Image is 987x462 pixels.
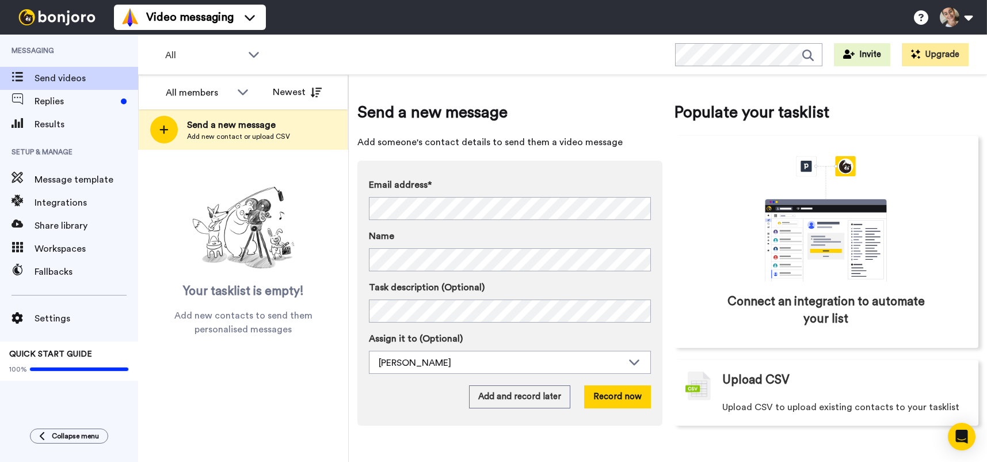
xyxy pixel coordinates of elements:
[187,132,290,141] span: Add new contact or upload CSV
[35,71,138,85] span: Send videos
[183,283,304,300] span: Your tasklist is empty!
[722,372,790,389] span: Upload CSV
[948,423,975,450] div: Open Intercom Messenger
[146,9,234,25] span: Video messaging
[722,400,959,414] span: Upload CSV to upload existing contacts to your tasklist
[30,429,108,444] button: Collapse menu
[9,365,27,374] span: 100%
[187,118,290,132] span: Send a new message
[357,135,662,149] span: Add someone's contact details to send them a video message
[9,350,92,358] span: QUICK START GUIDE
[35,94,116,108] span: Replies
[35,265,138,279] span: Fallbacks
[166,86,231,100] div: All members
[379,356,623,370] div: [PERSON_NAME]
[35,242,138,256] span: Workspaces
[369,229,394,243] span: Name
[584,385,651,408] button: Record now
[469,385,570,408] button: Add and record later
[35,173,138,187] span: Message template
[165,48,242,62] span: All
[35,312,138,325] span: Settings
[369,281,651,294] label: Task description (Optional)
[369,332,651,346] label: Assign it to (Optional)
[357,101,662,124] span: Send a new message
[186,182,301,274] img: ready-set-action.png
[52,431,99,441] span: Collapse menu
[155,309,331,336] span: Add new contacts to send them personalised messages
[35,219,138,233] span: Share library
[723,293,930,328] span: Connect an integration to automate your list
[35,196,138,210] span: Integrations
[35,118,138,131] span: Results
[740,156,912,282] div: animation
[674,101,979,124] span: Populate your tasklist
[14,9,100,25] img: bj-logo-header-white.svg
[369,178,651,192] label: Email address*
[121,8,139,26] img: vm-color.svg
[834,43,890,66] button: Invite
[685,372,711,400] img: csv-grey.png
[264,81,330,104] button: Newest
[902,43,969,66] button: Upgrade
